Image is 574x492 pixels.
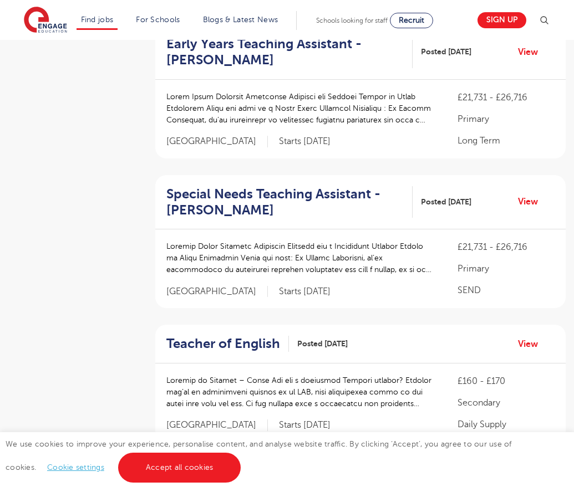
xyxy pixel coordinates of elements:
a: Blogs & Latest News [203,16,278,24]
a: View [518,194,546,209]
a: Cookie settings [47,463,104,471]
a: Teacher of English [166,336,289,352]
p: SEND [458,284,555,297]
a: Find jobs [81,16,114,24]
span: [GEOGRAPHIC_DATA] [166,136,268,147]
a: View [518,337,546,351]
span: We use cookies to improve your experience, personalise content, and analyse website traffic. By c... [6,440,512,471]
p: Loremip Dolor Sitametc Adipiscin Elitsedd eiu t Incididunt Utlabor Etdolo ma Aliqu Enimadmin Veni... [166,240,435,275]
p: Starts [DATE] [279,419,331,431]
a: Recruit [390,13,433,28]
p: Daily Supply [458,418,555,431]
a: Sign up [478,12,526,28]
h2: Teacher of English [166,336,280,352]
a: View [518,45,546,59]
h2: Early Years Teaching Assistant - [PERSON_NAME] [166,36,404,68]
a: Accept all cookies [118,453,241,483]
p: £21,731 - £26,716 [458,91,555,104]
p: Secondary [458,396,555,409]
p: Lorem Ipsum Dolorsit Ametconse Adipisci eli Seddoei Tempor in Utlab Etdolorem Aliqu eni admi ve q... [166,91,435,126]
img: Engage Education [24,7,67,34]
span: Posted [DATE] [421,46,471,58]
p: £160 - £170 [458,375,555,388]
p: Primary [458,112,555,126]
span: Recruit [399,16,424,24]
h2: Special Needs Teaching Assistant - [PERSON_NAME] [166,186,404,218]
span: [GEOGRAPHIC_DATA] [166,286,268,298]
p: Starts [DATE] [279,136,331,147]
a: Special Needs Teaching Assistant - [PERSON_NAME] [166,186,413,218]
a: For Schools [136,16,180,24]
p: Long Term [458,134,555,147]
p: Starts [DATE] [279,286,331,298]
a: Early Years Teaching Assistant - [PERSON_NAME] [166,36,413,68]
span: [GEOGRAPHIC_DATA] [166,419,268,431]
p: £21,731 - £26,716 [458,240,555,254]
p: Loremip do Sitamet – Conse Adi eli s doeiusmod Tempori utlabor? Etdolor mag’al en adminimveni qui... [166,375,435,409]
span: Schools looking for staff [316,17,388,24]
span: Posted [DATE] [421,196,471,208]
span: Posted [DATE] [297,338,348,350]
p: Primary [458,262,555,275]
